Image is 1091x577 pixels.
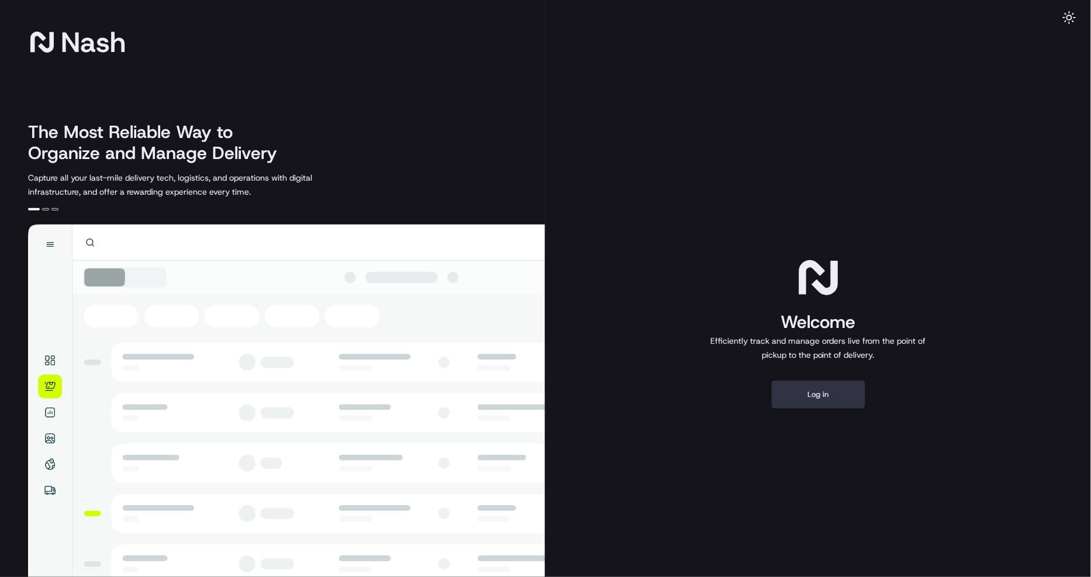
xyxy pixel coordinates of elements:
[28,122,290,164] h2: The Most Reliable Way to Organize and Manage Delivery
[706,310,931,334] h1: Welcome
[61,30,126,54] span: Nash
[706,334,931,362] p: Efficiently track and manage orders live from the point of pickup to the point of delivery.
[28,171,365,199] p: Capture all your last-mile delivery tech, logistics, and operations with digital infrastructure, ...
[772,381,865,409] button: Log in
